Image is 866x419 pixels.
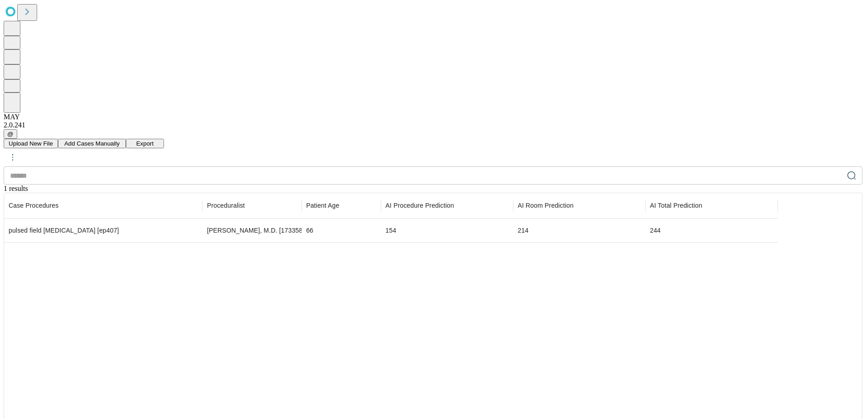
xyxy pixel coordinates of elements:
span: @ [7,131,14,137]
div: 66 [306,219,376,242]
span: 214 [518,227,529,234]
span: 154 [385,227,396,234]
span: 1 results [4,185,28,192]
span: Time-out to extubation/pocket closure [385,201,454,210]
button: Upload New File [4,139,58,148]
span: 244 [650,227,661,234]
span: Scheduled procedures [9,201,58,210]
span: Upload New File [9,140,53,147]
button: Add Cases Manually [58,139,126,148]
span: Proceduralist [207,201,245,210]
span: Patient in room to patient out of room [518,201,573,210]
div: [PERSON_NAME], M.D. [1733582] [207,219,297,242]
button: kebab-menu [5,149,21,166]
span: Patient Age [306,201,339,210]
a: Export [126,139,164,147]
button: Export [126,139,164,148]
div: 2.0.241 [4,121,862,129]
span: Add Cases Manually [64,140,120,147]
div: MAY [4,113,862,121]
button: @ [4,129,17,139]
div: pulsed field [MEDICAL_DATA] [ep407] [9,219,198,242]
span: Includes set-up, patient in-room to patient out-of-room, and clean-up [650,201,702,210]
span: Export [136,140,154,147]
